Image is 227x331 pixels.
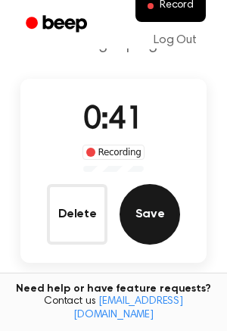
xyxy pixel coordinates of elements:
span: 0:41 [83,105,144,136]
a: [EMAIL_ADDRESS][DOMAIN_NAME] [73,296,183,320]
a: Log Out [138,22,212,58]
div: Recording [82,145,145,160]
a: Beep [15,10,101,39]
button: Delete Audio Record [47,184,107,245]
button: Save Audio Record [120,184,180,245]
span: Contact us [9,295,218,322]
